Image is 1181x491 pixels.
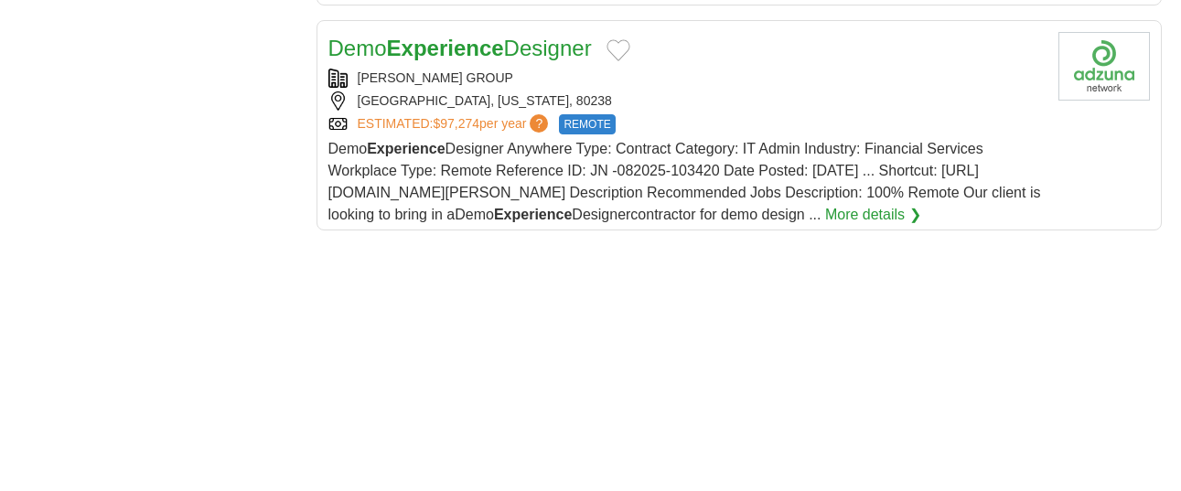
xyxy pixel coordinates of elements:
[328,141,1041,222] span: Demo Designer Anywhere Type: Contract Category: IT Admin Industry: Financial Services Workplace T...
[1058,32,1150,101] img: Eliassen Group logo
[607,39,630,61] button: Add to favorite jobs
[358,70,513,85] a: [PERSON_NAME] GROUP
[494,207,572,222] strong: Experience
[559,114,615,134] span: REMOTE
[358,114,553,134] a: ESTIMATED:$97,274per year?
[328,36,592,60] a: DemoExperienceDesigner
[367,141,445,156] strong: Experience
[825,204,921,226] a: More details ❯
[328,91,1044,111] div: [GEOGRAPHIC_DATA], [US_STATE], 80238
[387,36,504,60] strong: Experience
[433,116,479,131] span: $97,274
[530,114,548,133] span: ?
